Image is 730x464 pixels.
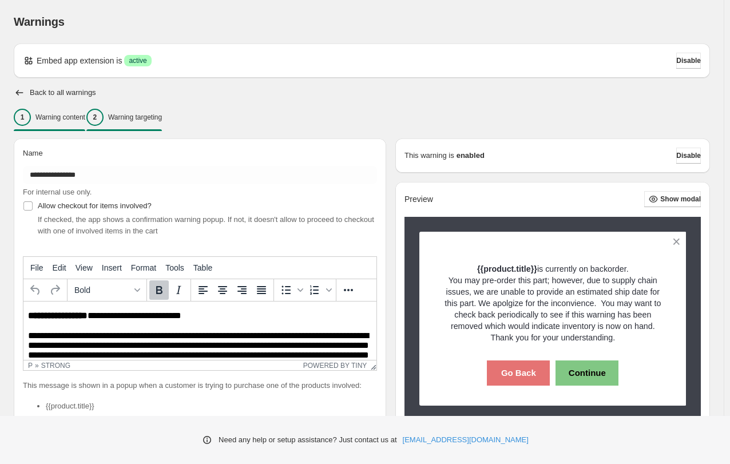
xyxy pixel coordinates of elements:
[35,362,39,370] div: »
[403,434,529,446] a: [EMAIL_ADDRESS][DOMAIN_NAME]
[41,362,70,370] div: strong
[38,215,374,235] span: If checked, the app shows a confirmation warning popup. If not, it doesn't allow to proceed to ch...
[660,195,701,204] span: Show modal
[70,280,144,300] button: Formats
[487,360,550,386] button: Go Back
[14,15,65,28] span: Warnings
[149,280,169,300] button: Bold
[676,56,701,65] span: Disable
[86,105,162,129] button: 2Warning targeting
[439,263,666,275] p: is currently on backorder.
[28,362,33,370] div: p
[23,149,43,157] span: Name
[439,275,666,343] p: You may pre-order this part; however, due to supply chain issues, we are unable to provide an est...
[37,55,122,66] p: Embed app extension is
[23,380,377,391] p: This message is shown in a popup when a customer is trying to purchase one of the products involved:
[23,188,92,196] span: For internal use only.
[676,148,701,164] button: Disable
[556,360,618,386] button: Continue
[108,113,162,122] p: Warning targeting
[131,263,156,272] span: Format
[76,263,93,272] span: View
[276,280,305,300] div: Bullet list
[35,113,85,122] p: Warning content
[102,263,122,272] span: Insert
[46,400,377,412] li: {{product.title}}
[213,280,232,300] button: Align center
[193,280,213,300] button: Align left
[53,263,66,272] span: Edit
[30,263,43,272] span: File
[169,280,188,300] button: Italic
[74,285,130,295] span: Bold
[26,280,45,300] button: Undo
[129,56,146,65] span: active
[404,150,454,161] p: This warning is
[30,88,96,97] h2: Back to all warnings
[23,302,376,360] iframe: Rich Text Area
[14,105,85,129] button: 1Warning content
[252,280,271,300] button: Justify
[305,280,334,300] div: Numbered list
[644,191,701,207] button: Show modal
[477,264,537,273] strong: {{product.title}}
[457,150,485,161] strong: enabled
[367,360,376,370] div: Resize
[86,109,104,126] div: 2
[14,109,31,126] div: 1
[339,280,358,300] button: More...
[232,280,252,300] button: Align right
[676,151,701,160] span: Disable
[193,263,212,272] span: Table
[676,53,701,69] button: Disable
[165,263,184,272] span: Tools
[38,201,152,210] span: Allow checkout for items involved?
[45,280,65,300] button: Redo
[303,362,367,370] a: Powered by Tiny
[404,195,433,204] h2: Preview
[5,9,348,84] body: Rich Text Area. Press ALT-0 for help.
